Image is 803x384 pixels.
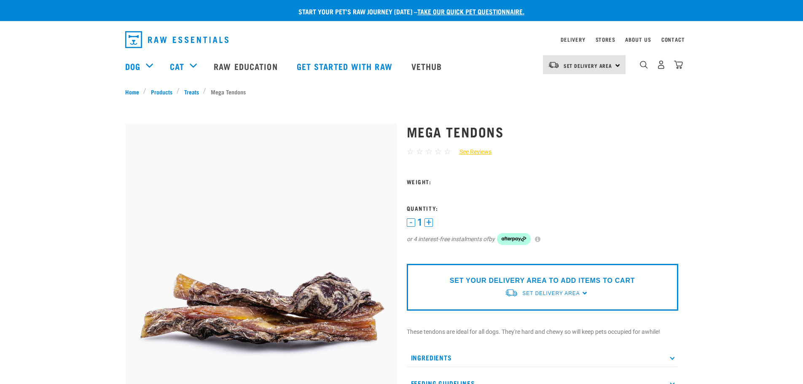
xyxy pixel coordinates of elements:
[497,233,531,245] img: Afterpay
[451,148,491,156] a: See Reviews
[444,147,451,156] span: ☆
[407,233,678,245] div: or 4 interest-free instalments of by
[407,218,415,227] button: -
[548,61,559,69] img: van-moving.png
[424,218,433,227] button: +
[170,60,184,73] a: Cat
[125,31,228,48] img: Raw Essentials Logo
[146,87,177,96] a: Products
[407,147,414,156] span: ☆
[657,60,666,69] img: user.png
[435,147,442,156] span: ☆
[661,38,685,41] a: Contact
[407,205,678,211] h3: Quantity:
[407,178,678,185] h3: Weight:
[522,290,580,296] span: Set Delivery Area
[125,60,140,73] a: Dog
[403,49,453,83] a: Vethub
[505,288,518,297] img: van-moving.png
[180,87,203,96] a: Treats
[640,61,648,69] img: home-icon-1@2x.png
[416,147,423,156] span: ☆
[425,147,432,156] span: ☆
[625,38,651,41] a: About Us
[118,28,685,51] nav: dropdown navigation
[417,218,422,227] span: 1
[561,38,585,41] a: Delivery
[596,38,615,41] a: Stores
[205,49,288,83] a: Raw Education
[288,49,403,83] a: Get started with Raw
[564,64,612,67] span: Set Delivery Area
[407,124,678,139] h1: Mega Tendons
[407,328,678,336] p: These tendons are ideal for all dogs. They're hard and chewy so will keep pets occupied for awhile!
[450,276,635,286] p: SET YOUR DELIVERY AREA TO ADD ITEMS TO CART
[417,9,524,13] a: take our quick pet questionnaire.
[125,87,678,96] nav: breadcrumbs
[407,348,678,367] p: Ingredients
[125,87,144,96] a: Home
[674,60,683,69] img: home-icon@2x.png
